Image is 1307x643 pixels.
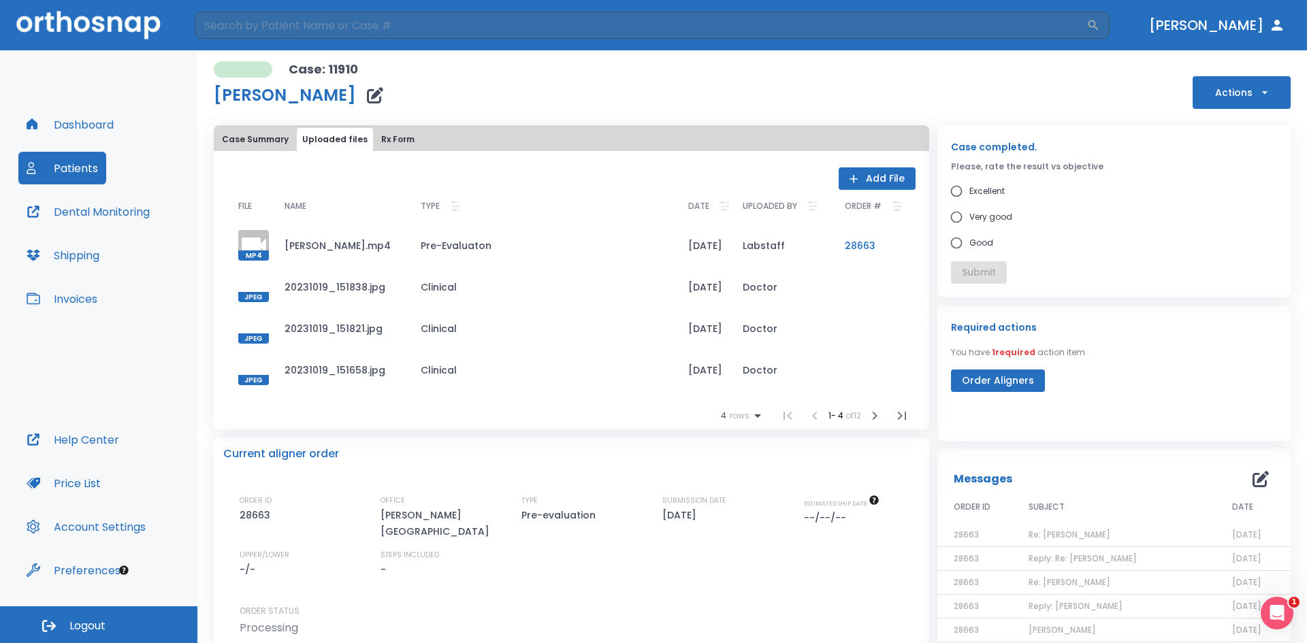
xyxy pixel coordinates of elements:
button: Invoices [18,282,106,315]
span: [DATE] [1232,624,1261,636]
td: Clinical [410,266,677,308]
span: MP4 [238,250,269,261]
td: [DATE] [677,308,732,349]
span: Logout [69,619,106,633]
button: Order Aligners [951,369,1045,392]
td: Doctor [732,349,834,391]
div: Tooltip anchor [118,564,130,576]
td: Labstaff [732,225,834,266]
button: Account Settings [18,510,154,543]
p: ORDER STATUS [240,605,920,617]
span: JPEG [238,333,269,344]
p: SUBMISSION DATE [662,495,726,507]
p: 28663 [240,507,275,523]
td: Clinical [410,308,677,349]
button: Actions [1193,76,1291,109]
p: UPLOADED BY [743,198,797,214]
button: Patients [18,152,106,184]
span: NAME [285,202,306,210]
span: of 12 [845,410,861,421]
p: ORDER ID [240,495,272,507]
span: 1 - 4 [828,410,845,421]
button: Preferences [18,554,129,587]
span: 1 required [992,346,1035,358]
p: Required actions [951,319,1037,335]
span: [DATE] [1232,600,1261,612]
p: --/--/-- [804,510,851,526]
button: Uploaded files [297,128,373,151]
td: 20231019_151821.jpg [274,308,410,349]
p: You have action item [951,346,1085,359]
p: -/- [240,561,260,578]
span: Reply: [PERSON_NAME] [1029,600,1123,612]
button: Rx Form [376,128,420,151]
div: tabs [216,128,926,151]
p: OFFICE [381,495,405,507]
p: Processing [240,620,298,636]
p: - [381,561,386,578]
span: [DATE] [1232,576,1261,588]
td: Doctor [732,308,834,349]
span: ORDER ID [954,501,990,513]
span: Very good [969,209,1012,225]
p: Messages [954,471,1012,487]
span: 28663 [954,624,979,636]
p: ORDER # [845,198,882,214]
td: Pre-Evaluaton [410,225,677,266]
h1: [PERSON_NAME] [214,87,356,103]
p: Pre-evaluation [521,507,600,523]
p: [DATE] [662,507,701,523]
td: [DATE] [677,349,732,391]
button: Dashboard [18,108,122,141]
td: 20231019_151838.jpg [274,266,410,308]
p: Case completed. [951,139,1277,155]
input: Search by Patient Name or Case # [195,12,1086,39]
span: 28663 [954,553,979,564]
button: [PERSON_NAME] [1144,13,1291,37]
span: 28663 [954,529,979,540]
span: 4 [721,411,726,421]
span: DATE [1232,501,1253,513]
p: TYPE [521,495,538,507]
span: [DATE] [1232,553,1261,564]
p: Case: 11910 [289,61,358,78]
span: rows [726,411,749,421]
button: Dental Monitoring [18,195,158,228]
p: Current aligner order [223,446,339,462]
p: [PERSON_NAME][GEOGRAPHIC_DATA] [381,507,496,540]
span: [DATE] [1232,529,1261,540]
span: Re: [PERSON_NAME] [1029,529,1110,540]
span: JPEG [238,292,269,302]
span: FILE [238,202,252,210]
span: Good [969,235,993,251]
button: Price List [18,467,109,499]
td: [DATE] [677,266,732,308]
span: 28663 [954,600,979,612]
button: Help Center [18,423,127,456]
td: [PERSON_NAME].mp4 [274,225,410,266]
td: Clinical [410,349,677,391]
button: Add File [839,167,916,190]
span: 1 [1289,597,1300,608]
td: 20231019_151658.jpg [274,349,410,391]
p: STEPS INCLUDED [381,549,439,561]
span: Reply: Re: [PERSON_NAME] [1029,553,1137,564]
button: Shipping [18,239,108,271]
p: Please, rate the result vs objective [951,161,1277,173]
span: JPEG [238,375,269,385]
span: 28663 [954,576,979,588]
span: The date will be available after approving treatment plan [804,499,880,508]
span: SUBJECT [1029,501,1065,513]
p: DATE [688,198,709,214]
button: Case Summary [216,128,294,151]
p: UPPER/LOWER [240,549,289,561]
span: Re: [PERSON_NAME] [1029,576,1110,588]
span: Excellent [969,183,1005,199]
